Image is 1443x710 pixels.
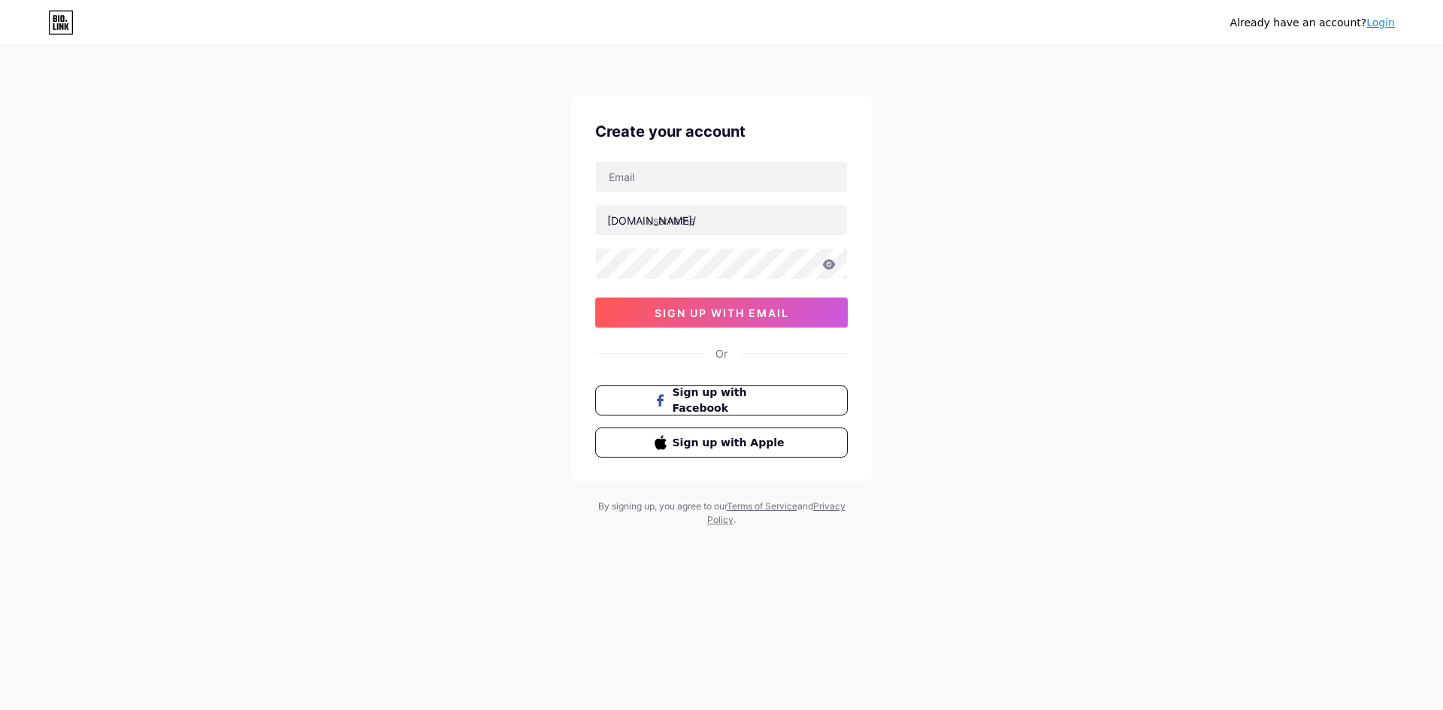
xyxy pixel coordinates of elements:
button: Sign up with Facebook [595,385,848,415]
input: username [596,205,847,235]
span: sign up with email [655,307,789,319]
input: Email [596,162,847,192]
div: By signing up, you agree to our and . [594,500,849,527]
a: Terms of Service [727,500,797,512]
button: Sign up with Apple [595,428,848,458]
span: Sign up with Facebook [673,385,789,416]
div: [DOMAIN_NAME]/ [607,213,696,228]
span: Sign up with Apple [673,435,789,451]
div: Or [715,346,728,361]
a: Login [1366,17,1395,29]
button: sign up with email [595,298,848,328]
div: Already have an account? [1230,15,1395,31]
div: Create your account [595,120,848,143]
